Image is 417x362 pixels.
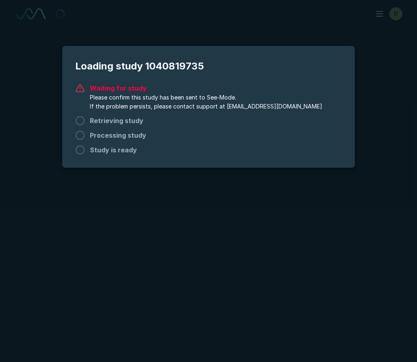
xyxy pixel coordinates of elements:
span: Waiting for study [90,83,322,93]
span: Loading study 1040819735 [75,59,342,74]
span: Processing study [90,130,146,140]
span: Please confirm this study has been sent to See-Mode. If the problem persists, please contact supp... [90,93,322,111]
span: Study is ready [90,145,137,155]
span: Retrieving study [90,116,143,126]
div: modal [62,46,355,168]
